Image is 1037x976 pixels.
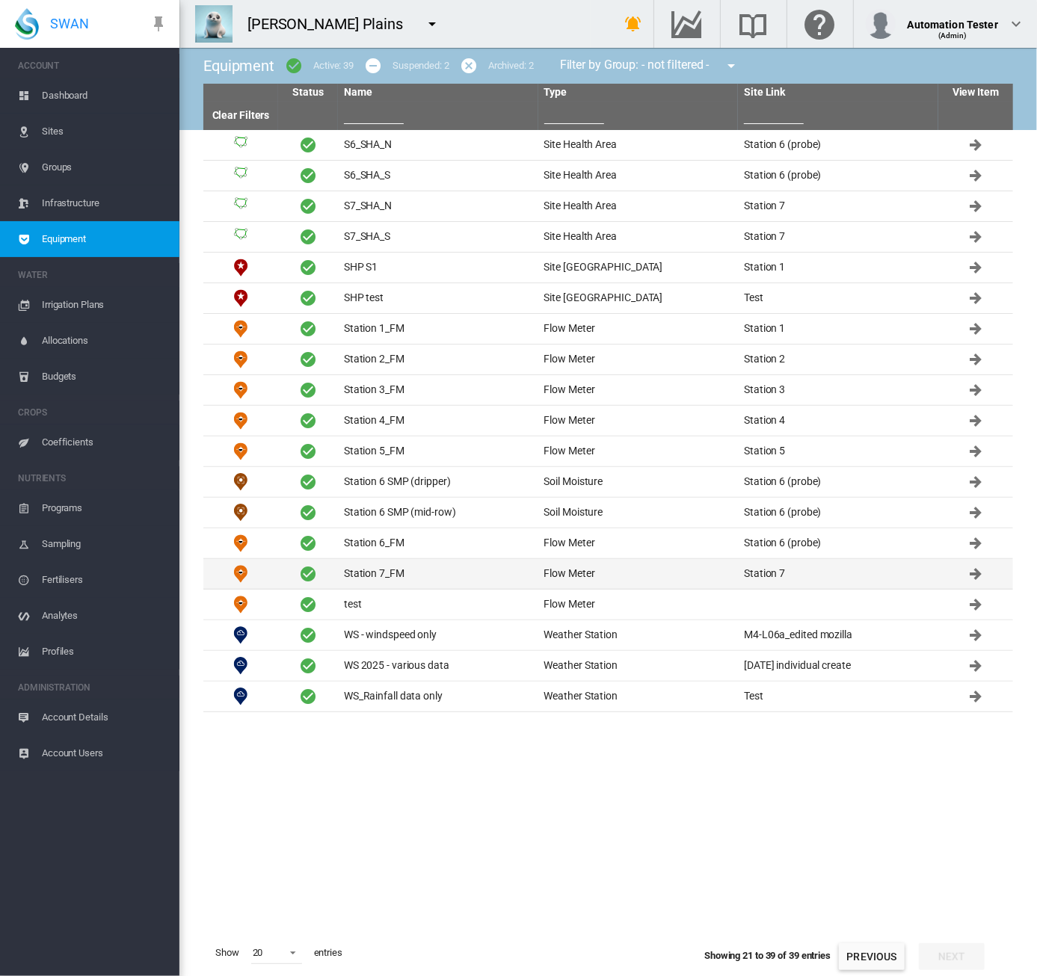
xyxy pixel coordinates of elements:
td: Site [GEOGRAPHIC_DATA] [538,253,739,282]
md-icon: Click to go to equipment [967,657,985,675]
span: Active [299,504,317,522]
td: Weather Station [203,682,278,711]
td: Soil Moisture [538,467,739,497]
span: Sampling [42,526,167,562]
tr: Weather Station WS 2025 - various data Weather Station [DATE] individual create Click to go to eq... [203,651,1013,682]
span: Show [209,940,245,966]
td: Flow Meter [538,314,739,344]
img: 9.svg [232,596,250,614]
img: 12.svg [232,259,250,277]
td: Site Health Area [538,222,739,252]
td: Site Health Area [203,130,278,160]
td: Site Health Area [538,161,739,191]
td: Station 6 (probe) [738,528,938,558]
td: Station 2_FM [338,345,538,374]
button: Previous [839,943,905,970]
img: 9.svg [232,534,250,552]
md-icon: Click to go to equipment [967,136,985,154]
td: WS 2025 - various data [338,651,538,681]
div: Suspended: 2 [393,59,449,72]
tr: Site Health Point SHP S1 Site [GEOGRAPHIC_DATA] Station 1 Click to go to equipment [203,253,1013,283]
md-icon: Click to go to equipment [967,688,985,705]
td: Station 7 [738,191,938,221]
md-icon: Go to the Data Hub [669,15,705,33]
md-icon: icon-menu-down [722,57,740,75]
td: S6_SHA_N [338,130,538,160]
td: Station 6 (probe) [738,498,938,528]
span: Profiles [42,634,167,670]
span: Budgets [42,359,167,395]
button: Click to go to equipment [961,406,991,436]
img: 11.svg [232,473,250,491]
span: ADMINISTRATION [18,676,167,699]
span: Account Users [42,735,167,771]
md-icon: Click to go to equipment [967,228,985,246]
td: Flow Meter [203,528,278,558]
md-icon: icon-chevron-down [1007,15,1025,33]
span: Active [299,197,317,215]
tr: Site Health Area S7_SHA_S Site Health Area Station 7 Click to go to equipment [203,222,1013,253]
img: 3.svg [232,136,250,154]
md-icon: Click to go to equipment [967,167,985,185]
tr: Soil Moisture Station 6 SMP (dripper) Soil Moisture Station 6 (probe) Click to go to equipment [203,467,1013,498]
button: Click to go to equipment [961,191,991,221]
img: 3.svg [232,228,250,246]
td: Station 4 [738,406,938,436]
tr: Flow Meter Station 3_FM Flow Meter Station 3 Click to go to equipment [203,375,1013,406]
td: Station 7 [738,559,938,589]
button: icon-bell-ring [619,9,649,39]
button: Click to go to equipment [961,651,991,681]
md-icon: Click to go to equipment [967,442,985,460]
td: Station 1_FM [338,314,538,344]
md-icon: Click to go to equipment [967,289,985,307]
tr: Site Health Area S7_SHA_N Site Health Area Station 7 Click to go to equipment [203,191,1013,222]
td: Site Health Point [203,253,278,282]
span: Showing 21 to 39 of 39 entries [704,950,831,961]
span: Active [299,350,317,368]
td: Station 6 (probe) [738,467,938,497]
span: Allocations [42,323,167,359]
span: Equipment [203,57,274,75]
button: Click to go to equipment [961,559,991,589]
tr: Flow Meter test Flow Meter Click to go to equipment [203,590,1013,620]
md-icon: Click to go to equipment [967,320,985,338]
tr: Flow Meter Station 4_FM Flow Meter Station 4 Click to go to equipment [203,406,1013,436]
span: CROPS [18,401,167,424]
span: Active [299,320,317,338]
md-icon: Click to go to equipment [967,381,985,399]
span: Active [299,412,317,430]
td: Flow Meter [203,345,278,374]
md-icon: Search the knowledge base [736,15,772,33]
img: 9.svg [232,412,250,430]
td: Station 4_FM [338,406,538,436]
md-icon: Click to go to equipment [967,626,985,644]
span: Active [299,442,317,460]
a: Type [544,86,567,98]
md-icon: icon-minus-circle [364,57,382,75]
span: Active [299,565,317,583]
button: Click to go to equipment [961,314,991,344]
img: 9.svg [232,442,250,460]
span: Infrastructure [42,185,167,221]
md-icon: Click to go to equipment [967,473,985,491]
md-icon: icon-bell-ring [625,15,643,33]
button: Click to go to equipment [961,375,991,405]
td: Station 7 [738,222,938,252]
span: Groups [42,149,167,185]
img: SWAN-Landscape-Logo-Colour-drop.png [15,8,39,40]
td: Flow Meter [538,590,739,620]
md-icon: Click to go to equipment [967,596,985,614]
img: 9.svg [232,565,250,583]
img: 10.svg [232,688,250,705]
span: Active [299,688,317,705]
button: Click to go to equipment [961,467,991,497]
tr: Soil Moisture Station 6 SMP (mid-row) Soil Moisture Station 6 (probe) Click to go to equipment [203,498,1013,528]
span: Analytes [42,598,167,634]
td: Weather Station [203,620,278,650]
img: 11.svg [232,504,250,522]
button: Click to go to equipment [961,620,991,650]
md-icon: Click to go to equipment [967,412,985,430]
button: Click to go to equipment [961,161,991,191]
td: Site Health Area [538,130,739,160]
td: Station 6 (probe) [738,130,938,160]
